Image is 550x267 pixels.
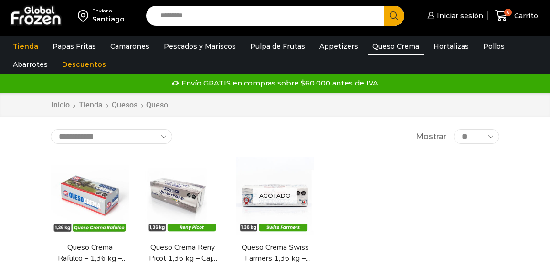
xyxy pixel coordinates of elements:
p: Agotado [253,188,297,204]
a: Camarones [106,37,154,55]
nav: Breadcrumb [51,100,168,111]
a: Queso Crema Reny Picot 1,36 kg – Caja 13,6 kg [147,242,218,264]
a: Hortalizas [429,37,474,55]
img: address-field-icon.svg [78,8,92,24]
a: Abarrotes [8,55,53,74]
span: Iniciar sesión [434,11,483,21]
a: 6 Carrito [493,4,540,27]
a: Quesos [111,100,138,111]
h1: Queso [146,100,168,109]
a: Pollos [478,37,509,55]
a: Appetizers [315,37,363,55]
button: Search button [384,6,404,26]
a: Descuentos [57,55,111,74]
a: Pescados y Mariscos [159,37,241,55]
a: Pulpa de Frutas [245,37,310,55]
select: Pedido de la tienda [51,129,172,144]
a: Tienda [8,37,43,55]
div: Santiago [92,14,125,24]
a: Inicio [51,100,70,111]
div: Enviar a [92,8,125,14]
a: Queso Crema Rafulco – 1,36 kg – Caja 16,32 kg [54,242,125,264]
span: Carrito [512,11,538,21]
span: 6 [504,9,512,16]
a: Queso Crema Swiss Farmers 1,36 kg – Caja 13,6 kg [240,242,310,264]
a: Queso Crema [368,37,424,55]
a: Papas Fritas [48,37,101,55]
a: Iniciar sesión [425,6,483,25]
a: Tienda [78,100,103,111]
span: Mostrar [416,131,446,142]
